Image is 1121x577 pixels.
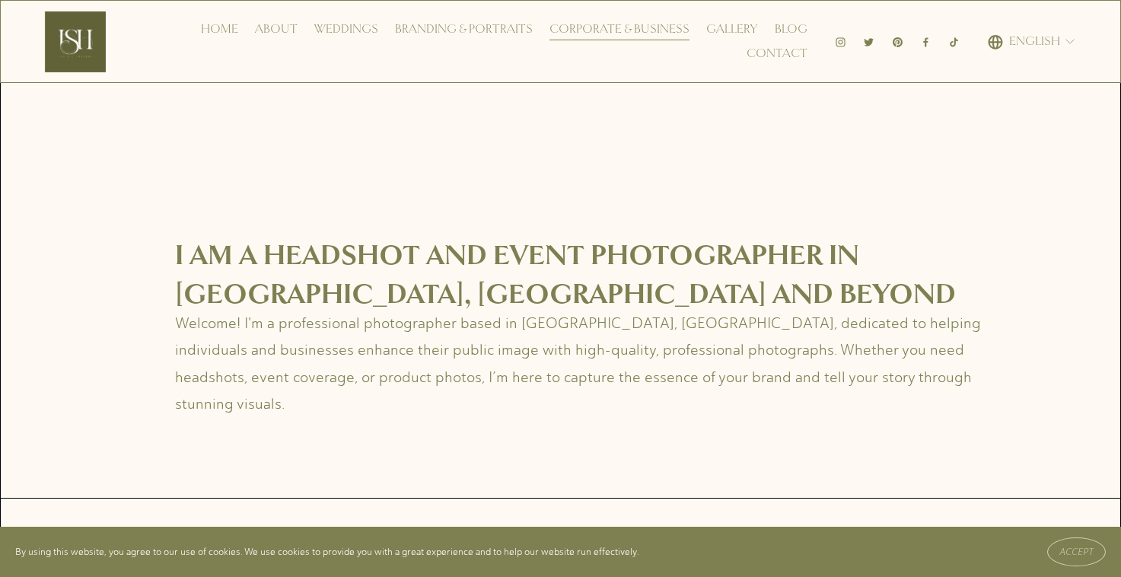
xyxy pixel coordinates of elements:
[45,11,106,72] img: Ish Picturesque
[835,36,846,47] a: Instagram
[175,239,956,311] strong: I Am a Headshot and Event Photographer in [GEOGRAPHIC_DATA], [GEOGRAPHIC_DATA] and Beyond
[255,18,298,42] a: About
[1009,30,1060,53] span: English
[920,36,932,47] a: Facebook
[175,310,1032,417] p: Welcome! I'm a professional photographer based in [GEOGRAPHIC_DATA], [GEOGRAPHIC_DATA], dedicated...
[201,18,238,42] a: Home
[948,36,960,47] a: TikTok
[314,18,378,42] a: Weddings
[1059,547,1094,557] span: Accept
[892,36,903,47] a: Pinterest
[863,36,874,47] a: Twitter
[395,18,533,42] a: Branding & Portraits
[988,30,1077,54] div: language picker
[549,18,689,42] a: Corporate & Business
[775,18,807,42] a: Blog
[747,42,807,66] a: Contact
[706,18,757,42] a: Gallery
[15,544,639,560] p: By using this website, you agree to our use of cookies. We use cookies to provide you with a grea...
[1047,537,1106,566] button: Accept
